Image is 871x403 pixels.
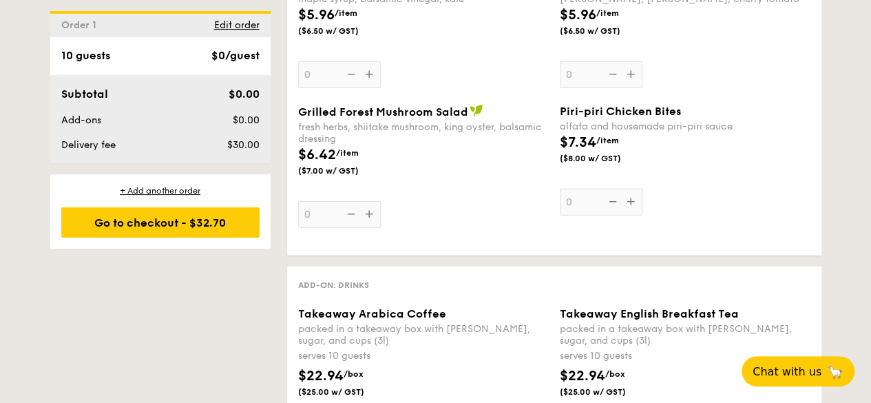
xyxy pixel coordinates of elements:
[560,386,653,397] span: ($25.00 w/ GST)
[560,105,681,118] span: Piri-piri Chicken Bites
[336,148,359,158] span: /item
[228,87,259,101] span: $0.00
[560,368,605,384] span: $22.94
[344,369,364,379] span: /box
[605,369,625,379] span: /box
[298,7,335,23] span: $5.96
[596,136,619,145] span: /item
[298,386,392,397] span: ($25.00 w/ GST)
[61,207,260,238] div: Go to checkout - $32.70
[298,307,446,320] span: Takeaway Arabica Coffee
[61,185,260,196] div: + Add another order
[211,48,260,64] div: $0/guest
[61,19,102,31] span: Order 1
[560,121,810,132] div: alfafa and housemade piri-piri sauce
[827,364,843,380] span: 🦙
[298,323,549,347] div: packed in a takeaway box with [PERSON_NAME], sugar, and cups (3l)
[214,19,260,31] span: Edit order
[560,134,596,151] span: $7.34
[298,280,369,290] span: Add-on: Drinks
[61,87,108,101] span: Subtotal
[560,7,596,23] span: $5.96
[298,121,549,145] div: fresh herbs, shiitake mushroom, king oyster, balsamic dressing
[298,368,344,384] span: $22.94
[560,25,653,37] span: ($6.50 w/ GST)
[753,365,821,378] span: Chat with us
[596,8,619,18] span: /item
[298,165,392,176] span: ($7.00 w/ GST)
[742,356,854,386] button: Chat with us🦙
[470,105,483,117] img: icon-vegan.f8ff3823.svg
[560,349,810,363] div: serves 10 guests
[335,8,357,18] span: /item
[61,139,116,151] span: Delivery fee
[298,349,549,363] div: serves 10 guests
[560,307,739,320] span: Takeaway English Breakfast Tea
[227,139,259,151] span: $30.00
[232,114,259,126] span: $0.00
[560,323,810,347] div: packed in a takeaway box with [PERSON_NAME], sugar, and cups (3l)
[61,114,101,126] span: Add-ons
[298,147,336,163] span: $6.42
[61,48,110,64] div: 10 guests
[298,25,392,37] span: ($6.50 w/ GST)
[298,105,468,118] span: Grilled Forest Mushroom Salad
[560,153,653,164] span: ($8.00 w/ GST)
